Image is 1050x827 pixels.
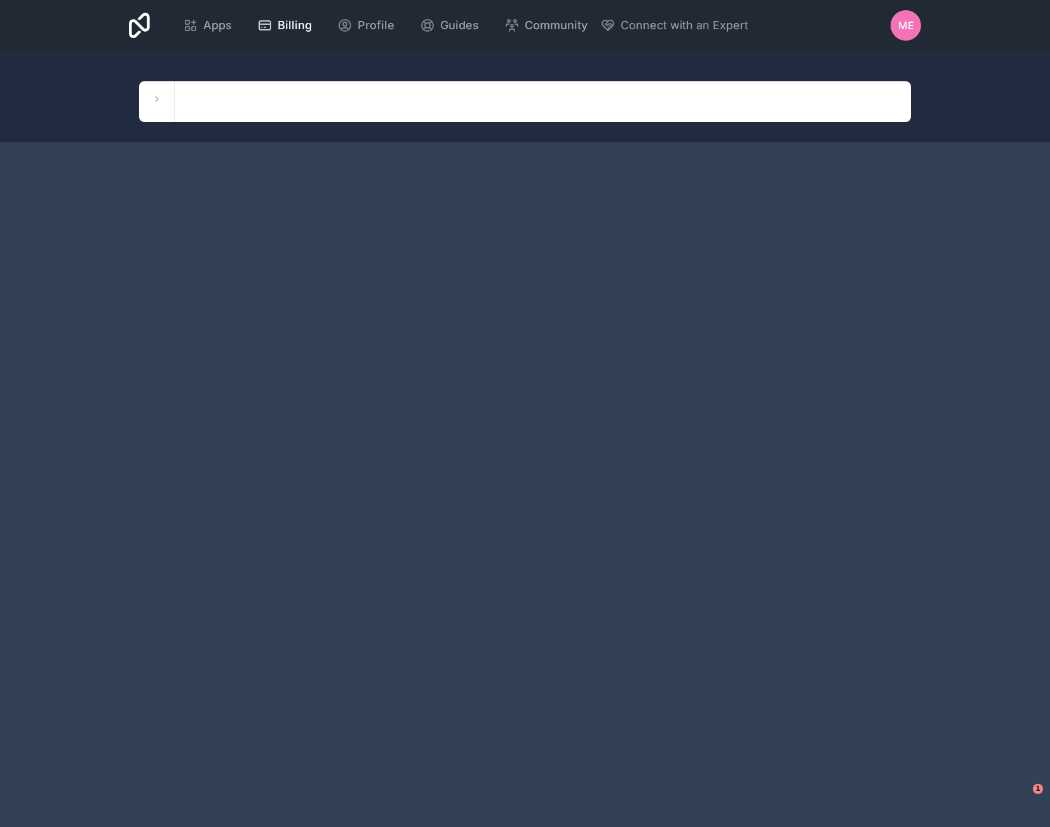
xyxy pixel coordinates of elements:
span: Community [525,17,588,34]
span: ME [898,18,914,33]
span: 1 [1033,784,1043,794]
a: Community [494,11,598,39]
a: Billing [247,11,322,39]
button: Connect with an Expert [600,17,748,34]
iframe: Intercom live chat [1007,784,1037,814]
a: Apps [173,11,242,39]
span: Billing [278,17,312,34]
span: Guides [440,17,479,34]
a: Profile [327,11,405,39]
span: Profile [358,17,394,34]
a: Guides [410,11,489,39]
span: Apps [203,17,232,34]
span: Connect with an Expert [621,17,748,34]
